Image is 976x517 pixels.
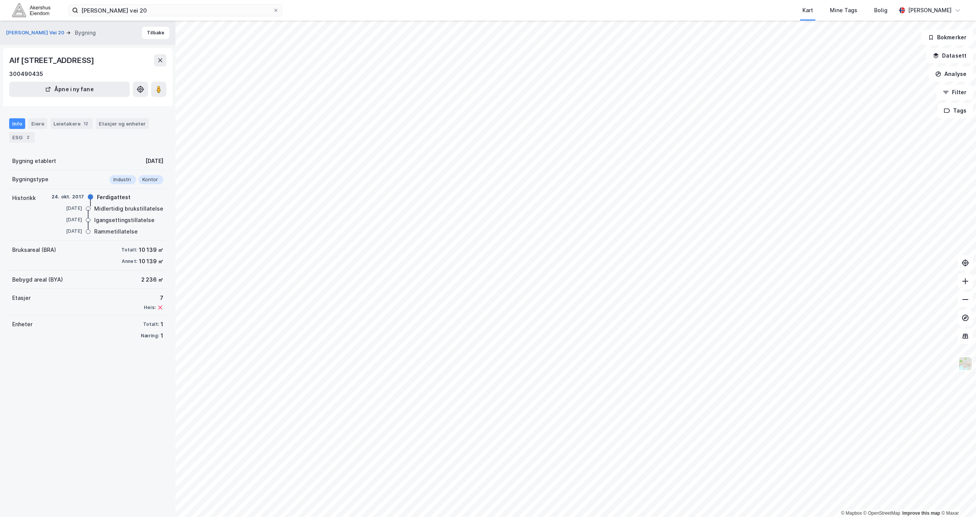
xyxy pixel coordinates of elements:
div: [DATE] [52,216,82,223]
div: Leietakere [50,118,93,129]
div: 10 139 ㎡ [139,257,163,266]
div: 1 [161,320,163,329]
div: Kontrollprogram for chat [938,480,976,517]
div: ESG [9,132,35,143]
div: Igangsettingstillatelse [94,216,155,225]
div: [PERSON_NAME] [908,6,952,15]
div: Heis: [144,304,156,311]
a: Improve this map [902,511,940,516]
div: [DATE] [52,205,82,212]
div: Bygning etablert [12,156,56,166]
div: [DATE] [52,228,82,235]
div: 1 [161,331,163,340]
div: Etasjer og enheter [99,120,146,127]
div: Totalt: [121,247,137,253]
div: Midlertidig brukstillatelse [94,204,163,213]
div: Mine Tags [830,6,857,15]
div: 12 [82,120,90,127]
iframe: Chat Widget [938,480,976,517]
div: Bygningstype [12,175,48,184]
img: Z [958,356,973,371]
div: 300490435 [9,69,43,79]
div: 10 139 ㎡ [139,245,163,254]
button: Tags [937,103,973,118]
div: Bebygd areal (BYA) [12,275,63,284]
div: Næring: [141,333,159,339]
div: 7 [144,293,163,303]
button: Tilbake [142,27,169,39]
div: Bolig [874,6,887,15]
div: Annet: [122,258,137,264]
div: Ferdigattest [97,193,130,202]
input: Søk på adresse, matrikkel, gårdeiere, leietakere eller personer [78,5,273,16]
button: Filter [936,85,973,100]
button: Datasett [926,48,973,63]
div: 24. okt. 2017 [52,193,84,200]
div: Etasjer [12,293,31,303]
a: OpenStreetMap [863,511,900,516]
div: Rammetillatelse [94,227,138,236]
div: Kart [802,6,813,15]
a: Mapbox [841,511,862,516]
button: Analyse [929,66,973,82]
div: Alf [STREET_ADDRESS] [9,54,96,66]
div: Historikk [12,193,36,203]
div: [DATE] [145,156,163,166]
div: Bruksareal (BRA) [12,245,56,254]
div: 2 236 ㎡ [141,275,163,284]
img: akershus-eiendom-logo.9091f326c980b4bce74ccdd9f866810c.svg [12,3,50,17]
button: Bokmerker [921,30,973,45]
button: [PERSON_NAME] Vei 20 [6,29,66,37]
div: Eiere [28,118,47,129]
div: Totalt: [143,321,159,327]
div: 2 [24,134,32,141]
div: Enheter [12,320,32,329]
div: Bygning [75,28,96,37]
div: Info [9,118,25,129]
button: Åpne i ny fane [9,82,130,97]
